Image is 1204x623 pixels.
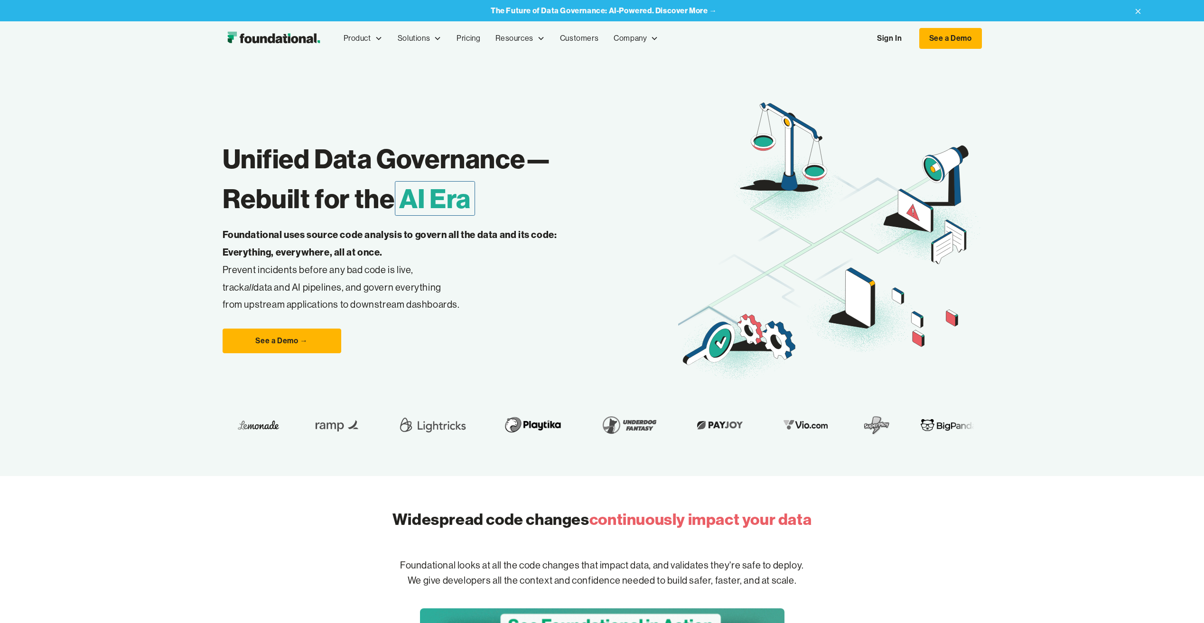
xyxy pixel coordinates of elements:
img: Foundational Logo [223,29,325,48]
p: Foundational looks at all the code changes that impact data, and validates they're safe to deploy... [299,543,906,604]
h2: Widespread code changes [392,508,812,531]
div: Solutions [390,23,449,54]
span: continuously impact your data [589,509,812,529]
img: Lightricks [385,412,457,438]
a: The Future of Data Governance: AI-Powered. Discover More → [491,6,717,15]
div: Resources [495,32,533,45]
img: Ramp [298,412,355,438]
div: Resources [488,23,552,54]
a: See a Demo [919,28,982,49]
h1: Unified Data Governance— Rebuilt for the [223,139,678,219]
a: Pricing [449,23,488,54]
img: SuperPlay [853,412,879,438]
a: Sign In [868,28,911,48]
img: Playtika [488,412,556,438]
img: Payjoy [681,418,737,432]
em: all [244,281,254,293]
div: Product [336,23,390,54]
img: BigPanda [910,418,966,432]
p: Prevent incidents before any bad code is live, track data and AI pipelines, and govern everything... [223,226,587,313]
span: AI Era [395,181,476,216]
img: Vio.com [767,418,822,432]
div: Solutions [398,32,430,45]
a: See a Demo → [223,329,341,353]
a: home [223,29,325,48]
img: Underdog Fantasy [586,412,651,438]
div: Company [606,23,666,54]
div: Company [614,32,647,45]
a: Customers [552,23,606,54]
div: Product [344,32,371,45]
strong: Foundational uses source code analysis to govern all the data and its code: Everything, everywher... [223,229,557,258]
img: Lemonade [226,418,268,432]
